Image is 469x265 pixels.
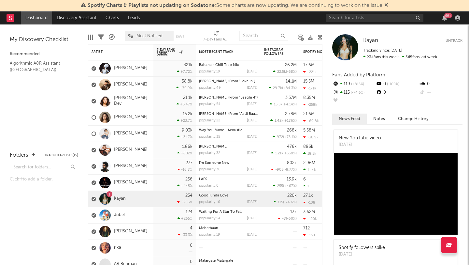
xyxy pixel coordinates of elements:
[287,145,297,149] div: 476k
[177,184,192,188] div: +445 %
[199,233,220,237] div: popularity: 19
[199,86,221,90] div: popularity: 49
[271,151,297,155] div: ( )
[199,145,227,148] a: [PERSON_NAME]
[287,194,297,198] div: 220k
[178,233,192,237] div: -33.3 %
[303,119,319,123] div: -69.8k
[177,102,192,106] div: +5.47 %
[332,88,376,97] div: 115
[176,86,192,90] div: +70.9 %
[10,176,78,183] div: Click to add a folder.
[303,168,316,172] div: 11.4k
[384,3,388,8] span: Dismiss
[177,151,192,155] div: +802 %
[376,80,419,88] div: 0
[199,112,258,116] div: Jalim Savkar (From "Aatli Baatmi Futlii") (Original Motion Picture Soundtrack)
[199,80,293,83] a: [PERSON_NAME] (From "Love In [GEOGRAPHIC_DATA]")
[277,70,286,74] span: 22.5k
[303,161,315,165] div: 2.96M
[363,55,437,59] span: 565 fans last week
[277,184,283,188] span: 255
[199,178,258,181] div: LAFS
[176,35,184,39] button: Save
[303,184,309,188] div: 1
[184,63,192,67] div: 321k
[419,80,462,88] div: 0
[185,177,192,181] div: 256
[270,102,297,106] div: ( )
[350,83,364,86] span: +815 %
[284,184,296,188] span: +467 %
[275,168,283,172] span: -905
[367,114,391,124] button: Notes
[303,96,315,100] div: 8.35M
[269,86,297,90] div: ( )
[339,135,381,142] div: New YouTube video
[303,177,306,181] div: 6
[363,38,378,43] span: Kayan
[284,119,296,123] span: +186 %
[247,135,258,139] div: [DATE]
[199,151,220,155] div: popularity: 32
[303,70,317,74] div: -221k
[88,3,215,8] span: Spotify Charts & Playlists not updating on Sodatone
[199,96,258,100] a: [PERSON_NAME] (From "Baaghi 4")
[114,212,125,218] a: Jubël
[284,168,296,172] span: -8.77 %
[284,135,296,139] span: +75.1 %
[247,217,258,220] div: [DATE]
[339,244,385,251] div: Spotify followers spike
[114,131,148,136] a: [PERSON_NAME]
[203,28,229,47] div: 7-Day Fans Added (7-Day Fans Added)
[239,31,288,41] input: Search...
[285,63,297,67] div: 26.2M
[303,200,315,205] div: -108
[199,259,233,263] a: Malargale Malargale
[303,50,352,54] div: Spotify Monthly Listeners
[332,114,367,124] button: News Feed
[278,201,283,204] span: 115
[247,70,258,73] div: [DATE]
[419,88,462,97] div: --
[303,135,319,139] div: -36.9k
[303,151,316,156] div: 18.5k
[303,233,315,237] div: -130
[182,145,192,149] div: 1.86k
[339,142,381,148] div: [DATE]
[273,70,297,74] div: ( )
[190,226,192,230] div: 4
[44,154,78,157] button: Tracked Artists(15)
[199,178,207,181] a: LAFS
[10,151,28,159] div: Folders
[157,48,178,56] span: 7-Day Fans Added
[247,233,258,237] div: [DATE]
[274,103,282,106] span: 15.5k
[285,112,297,116] div: 2.78M
[199,161,258,165] div: I'm Someone New
[275,119,283,123] span: 1.42k
[199,102,220,106] div: popularity: 54
[303,145,313,149] div: 886k
[247,86,258,90] div: [DATE]
[199,200,220,204] div: popularity: 16
[114,66,148,71] a: [PERSON_NAME]
[247,184,258,188] div: [DATE]
[303,79,314,84] div: 15.5M
[303,226,310,230] div: 712
[199,210,242,214] a: Waiting For A Star To Fall
[339,251,385,258] div: [DATE]
[114,147,148,153] a: [PERSON_NAME]
[247,119,258,122] div: [DATE]
[376,88,419,97] div: 0
[199,194,228,197] a: Good Kinda Love
[287,70,296,74] span: -68 %
[247,151,258,155] div: [DATE]
[190,243,192,248] div: 0
[203,36,229,44] div: 7-Day Fans Added (7-Day Fans Added)
[88,28,93,47] div: Edit Columns
[332,97,376,105] div: --
[92,50,140,54] div: Artist
[182,79,192,84] div: 58.8k
[10,50,78,58] div: Recommended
